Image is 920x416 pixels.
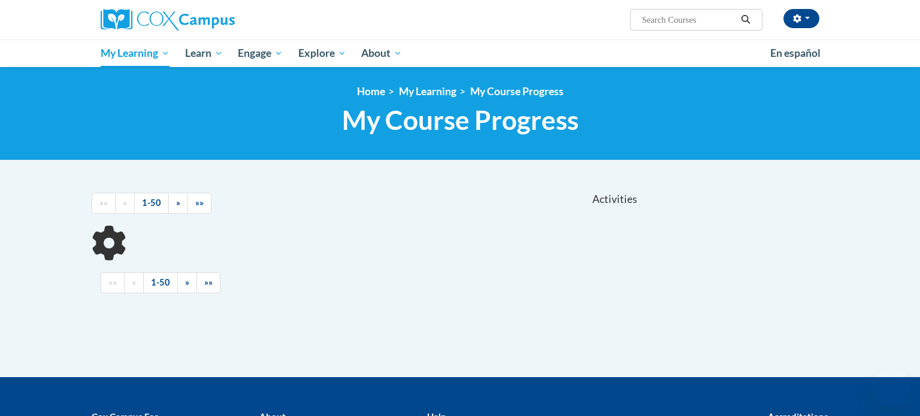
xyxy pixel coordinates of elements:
[230,40,290,67] a: Engage
[737,13,755,27] button: Search
[101,9,328,31] a: Cox Campus
[124,272,144,293] a: Previous
[143,272,178,293] a: 1-50
[168,193,188,214] a: Next
[399,85,456,98] a: My Learning
[99,198,108,208] span: ««
[641,13,737,27] input: Search Courses
[115,193,135,214] a: Previous
[177,40,231,67] a: Learn
[101,272,125,293] a: Begining
[783,9,819,28] button: Account Settings
[177,272,197,293] a: Next
[470,85,564,98] a: My Course Progress
[357,85,385,98] a: Home
[101,46,170,60] span: My Learning
[132,277,136,287] span: «
[187,193,211,214] a: End
[196,272,220,293] a: End
[83,40,837,67] div: Main menu
[762,41,828,66] a: En español
[290,40,354,67] a: Explore
[298,46,346,60] span: Explore
[592,193,637,206] span: Activities
[185,46,223,60] span: Learn
[92,193,116,214] a: Begining
[342,104,579,136] span: My Course Progress
[238,46,283,60] span: Engage
[93,40,177,67] a: My Learning
[108,277,117,287] span: ««
[770,47,821,59] span: En español
[872,368,910,406] iframe: Button to launch messaging window
[123,198,127,208] span: «
[195,198,204,208] span: »»
[101,9,235,31] img: Cox Campus
[176,198,180,208] span: »
[134,193,169,214] a: 1-50
[354,40,410,67] a: About
[185,277,189,287] span: »
[361,46,402,60] span: About
[204,277,213,287] span: »»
